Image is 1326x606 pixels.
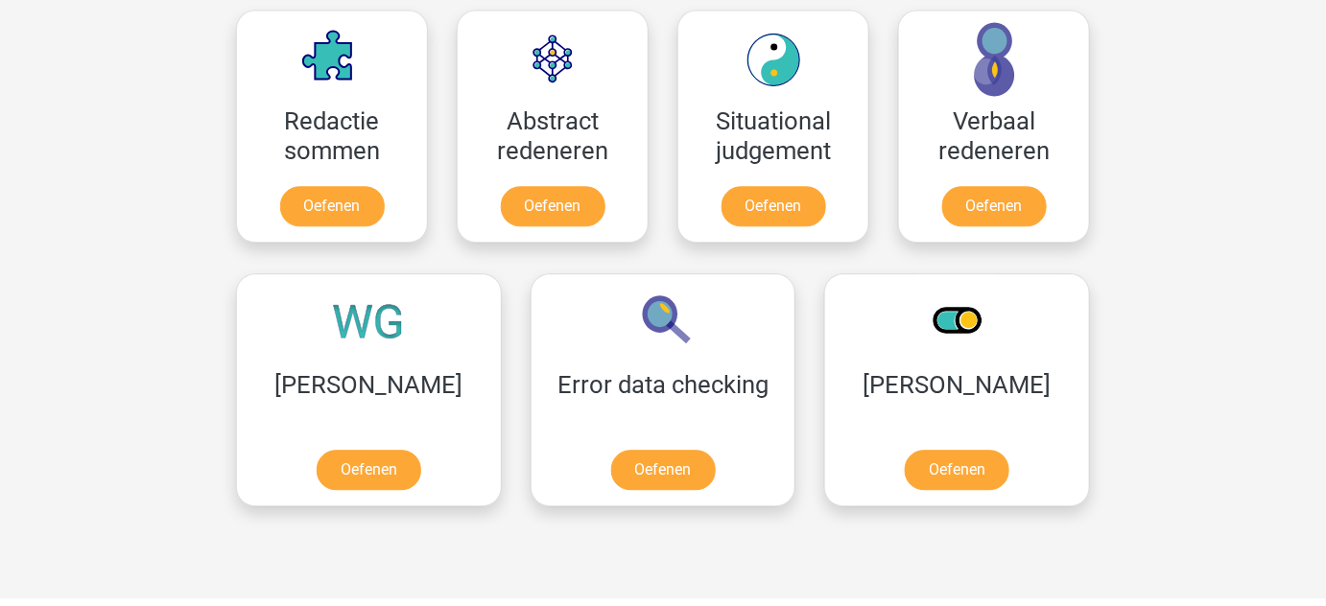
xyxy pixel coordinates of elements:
a: Oefenen [942,186,1047,226]
a: Oefenen [501,186,605,226]
a: Oefenen [905,450,1009,490]
a: Oefenen [317,450,421,490]
a: Oefenen [611,450,716,490]
a: Oefenen [722,186,826,226]
a: Oefenen [280,186,385,226]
